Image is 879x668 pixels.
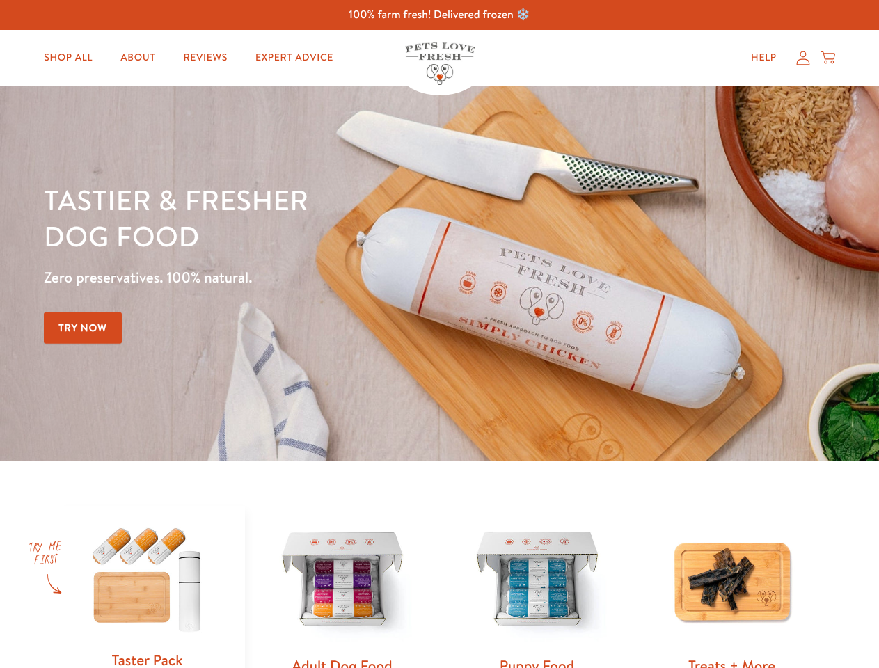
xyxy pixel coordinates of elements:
p: Zero preservatives. 100% natural. [44,265,571,290]
img: Pets Love Fresh [405,42,475,85]
a: Shop All [33,44,104,72]
h1: Tastier & fresher dog food [44,182,571,254]
a: Reviews [172,44,238,72]
a: Try Now [44,312,122,344]
a: Expert Advice [244,44,345,72]
a: About [109,44,166,72]
a: Help [740,44,788,72]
